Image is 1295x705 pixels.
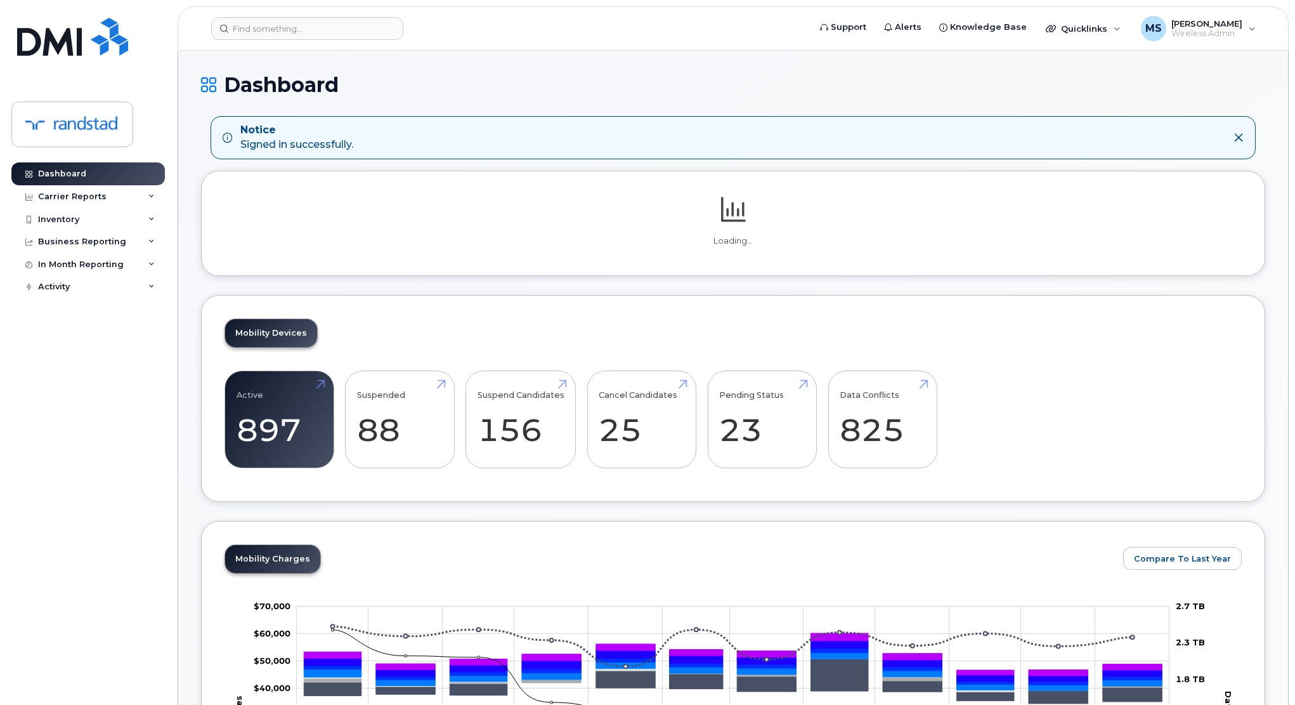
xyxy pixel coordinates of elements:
span: Compare To Last Year [1134,553,1231,565]
g: $0 [254,628,290,638]
a: Active 897 [237,378,322,461]
button: Compare To Last Year [1123,547,1242,570]
h1: Dashboard [201,74,1265,96]
tspan: $40,000 [254,683,290,693]
g: GST [304,648,1162,685]
tspan: $60,000 [254,628,290,638]
g: $0 [254,683,290,693]
tspan: $70,000 [254,600,290,610]
a: Mobility Charges [225,545,320,573]
g: Features [304,652,1162,690]
g: $0 [254,600,290,610]
a: Suspend Candidates 156 [478,378,564,461]
g: HST [304,641,1162,682]
p: Loading... [225,235,1242,247]
tspan: $50,000 [254,655,290,665]
a: Mobility Devices [225,319,317,347]
a: Cancel Candidates 25 [599,378,684,461]
tspan: 2.7 TB [1176,600,1205,610]
a: Data Conflicts 825 [840,378,925,461]
g: $0 [254,655,290,665]
g: QST [304,633,1162,676]
a: Suspended 88 [357,378,443,461]
strong: Notice [240,123,353,138]
a: Pending Status 23 [719,378,805,461]
div: Signed in successfully. [240,123,353,152]
tspan: 1.8 TB [1176,673,1205,683]
tspan: 2.3 TB [1176,637,1205,647]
